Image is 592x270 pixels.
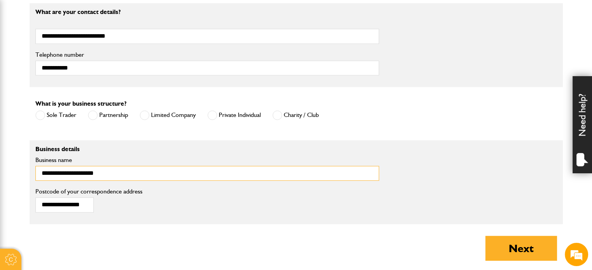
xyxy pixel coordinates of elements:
div: Chat with us now [40,44,131,54]
div: Minimize live chat window [128,4,146,23]
label: Private Individual [207,110,261,120]
input: Enter your last name [10,72,142,89]
p: Business details [35,146,379,152]
input: Enter your email address [10,95,142,112]
label: Partnership [88,110,128,120]
label: Telephone number [35,52,379,58]
label: Business name [35,157,379,163]
textarea: Type your message and hit 'Enter' [10,141,142,205]
label: Limited Company [140,110,196,120]
p: What are your contact details? [35,9,379,15]
label: Sole Trader [35,110,76,120]
input: Enter your phone number [10,118,142,135]
em: Start Chat [106,211,141,222]
label: Postcode of your correspondence address [35,188,154,195]
label: Charity / Club [272,110,319,120]
img: d_20077148190_company_1631870298795_20077148190 [13,43,33,54]
button: Next [485,236,557,261]
div: Need help? [573,76,592,173]
label: What is your business structure? [35,101,126,107]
